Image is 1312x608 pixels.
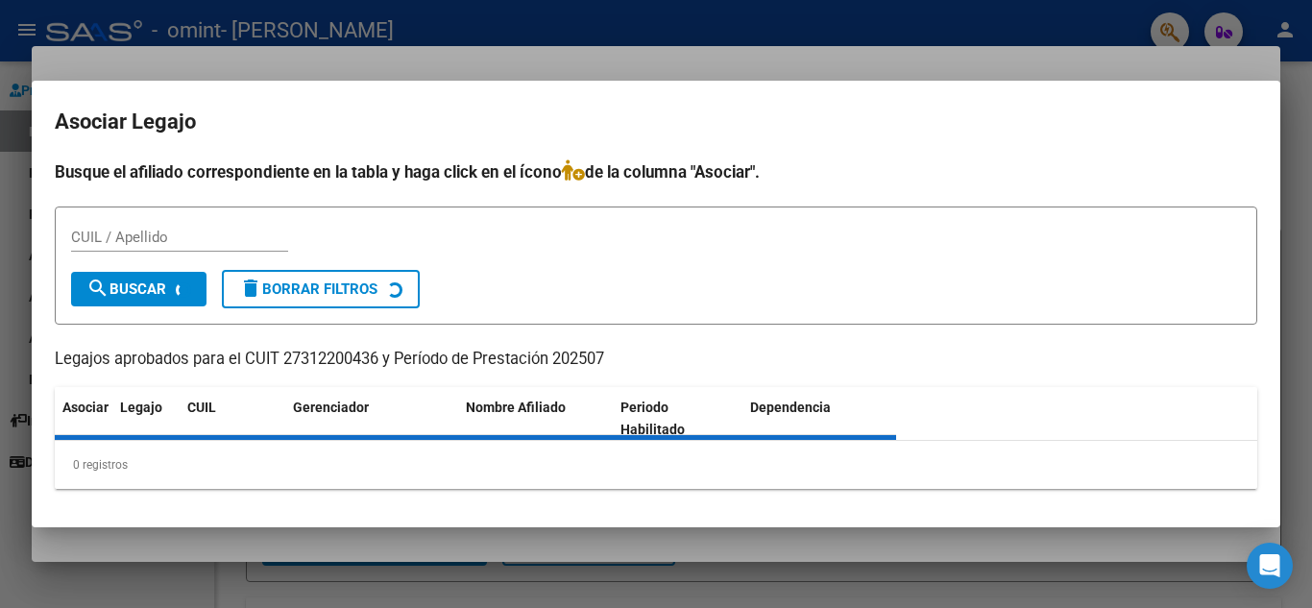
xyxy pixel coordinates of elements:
p: Legajos aprobados para el CUIT 27312200436 y Período de Prestación 202507 [55,348,1257,372]
span: Gerenciador [293,400,369,415]
div: Open Intercom Messenger [1247,543,1293,589]
datatable-header-cell: Asociar [55,387,112,450]
span: Borrar Filtros [239,280,377,298]
span: Dependencia [750,400,831,415]
mat-icon: search [86,277,109,300]
datatable-header-cell: Gerenciador [285,387,458,450]
h2: Asociar Legajo [55,104,1257,140]
datatable-header-cell: Nombre Afiliado [458,387,613,450]
span: CUIL [187,400,216,415]
div: 0 registros [55,441,1257,489]
datatable-header-cell: Dependencia [742,387,897,450]
button: Borrar Filtros [222,270,420,308]
span: Buscar [86,280,166,298]
span: Nombre Afiliado [466,400,566,415]
span: Periodo Habilitado [620,400,685,437]
datatable-header-cell: CUIL [180,387,285,450]
button: Buscar [71,272,207,306]
mat-icon: delete [239,277,262,300]
datatable-header-cell: Legajo [112,387,180,450]
span: Legajo [120,400,162,415]
datatable-header-cell: Periodo Habilitado [613,387,742,450]
h4: Busque el afiliado correspondiente en la tabla y haga click en el ícono de la columna "Asociar". [55,159,1257,184]
span: Asociar [62,400,109,415]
